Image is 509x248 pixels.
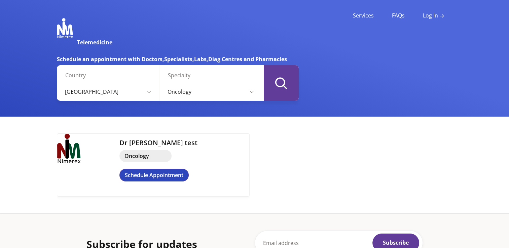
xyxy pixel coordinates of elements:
[392,12,405,19] a: FAQs
[57,18,73,38] img: Nimerex
[65,71,156,79] label: Country
[119,150,172,162] span: Oncology
[353,12,374,19] a: Services
[423,12,444,19] a: Log in
[57,56,299,63] h6: Schedule an appointment with Doctors,Specialists,Labs,Diag Centres and Pharmacies
[57,134,81,163] img: img
[119,138,197,147] a: Dr [PERSON_NAME] test
[168,71,258,79] label: Specialty
[119,169,189,181] a: Schedule Appointment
